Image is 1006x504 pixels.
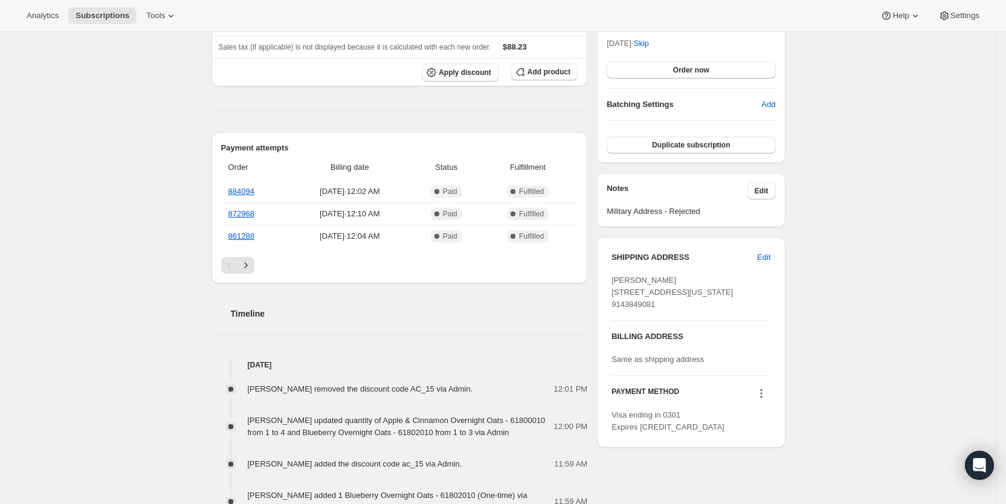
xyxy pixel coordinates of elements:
[750,248,778,267] button: Edit
[443,209,457,219] span: Paid
[503,42,527,51] span: $88.23
[611,410,724,431] span: Visa ending in 0301 Expires [CREDIT_CARD_DATA]
[422,63,498,82] button: Apply discount
[611,276,733,309] span: [PERSON_NAME] [STREET_ADDRESS][US_STATE] 9143849081
[554,383,588,395] span: 12:01 PM
[228,209,254,218] a: 872968
[607,183,747,199] h3: Notes
[607,205,775,218] span: Military Address - Rejected
[76,11,129,21] span: Subscriptions
[146,11,165,21] span: Tools
[292,186,407,198] span: [DATE] · 12:02 AM
[221,142,578,154] h2: Payment attempts
[761,99,775,111] span: Add
[554,458,587,470] span: 11:59 AM
[439,68,491,77] span: Apply discount
[607,39,649,48] span: [DATE] ·
[607,99,761,111] h6: Batching Settings
[611,251,757,263] h3: SHIPPING ADDRESS
[527,67,570,77] span: Add product
[414,161,478,173] span: Status
[965,451,994,480] div: Open Intercom Messenger
[892,11,909,21] span: Help
[755,186,769,196] span: Edit
[219,43,491,51] span: Sales tax (if applicable) is not displayed because it is calculated with each new order.
[248,384,473,393] span: [PERSON_NAME] removed the discount code AC_15 via Admin.
[627,34,656,53] button: Skip
[228,187,254,196] a: 884094
[950,11,979,21] span: Settings
[19,7,66,24] button: Analytics
[673,65,709,75] span: Order now
[485,161,570,173] span: Fulfillment
[607,137,775,153] button: Duplicate subscription
[68,7,137,24] button: Subscriptions
[231,308,588,320] h2: Timeline
[554,421,588,433] span: 12:00 PM
[211,359,588,371] h4: [DATE]
[228,231,254,241] a: 861288
[873,7,928,24] button: Help
[248,416,546,437] span: [PERSON_NAME] updated quantity of Apple & Cinnamon Overnight Oats - 61800010 from 1 to 4 and Blue...
[652,140,730,150] span: Duplicate subscription
[221,257,578,274] nav: Pagination
[221,154,289,181] th: Order
[611,387,679,403] h3: PAYMENT METHOD
[611,331,770,343] h3: BILLING ADDRESS
[443,187,457,196] span: Paid
[443,231,457,241] span: Paid
[607,62,775,79] button: Order now
[237,257,254,274] button: Next
[757,251,770,263] span: Edit
[292,161,407,173] span: Billing date
[27,11,59,21] span: Analytics
[747,183,776,199] button: Edit
[139,7,184,24] button: Tools
[511,63,578,80] button: Add product
[634,37,649,50] span: Skip
[519,209,544,219] span: Fulfilled
[519,231,544,241] span: Fulfilled
[248,459,462,468] span: [PERSON_NAME] added the discount code ac_15 via Admin.
[754,95,782,114] button: Add
[931,7,987,24] button: Settings
[292,208,407,220] span: [DATE] · 12:10 AM
[519,187,544,196] span: Fulfilled
[611,355,704,364] span: Same as shipping address
[292,230,407,242] span: [DATE] · 12:04 AM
